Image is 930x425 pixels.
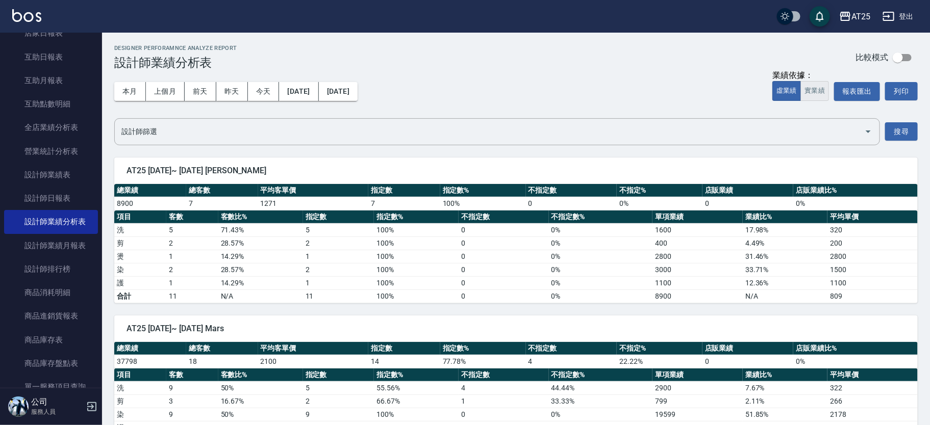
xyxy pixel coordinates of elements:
[166,223,218,236] td: 5
[114,368,166,382] th: 項目
[652,276,743,289] td: 1100
[374,289,459,303] td: 100%
[216,82,248,101] button: 昨天
[459,250,549,263] td: 0
[218,276,303,289] td: 14.29 %
[4,21,98,45] a: 店家日報表
[4,210,98,233] a: 設計師業績分析表
[549,236,653,250] td: 0 %
[114,342,186,355] th: 總業績
[800,81,829,101] button: 實業績
[4,92,98,116] a: 互助點數明細
[4,281,98,304] a: 商品消耗明細
[186,355,258,368] td: 18
[810,6,830,26] button: save
[218,263,303,276] td: 28.57 %
[114,263,166,276] td: 染
[652,368,743,382] th: 單項業績
[743,250,827,263] td: 31.46 %
[166,381,218,394] td: 9
[549,289,653,303] td: 0%
[827,210,918,224] th: 平均單價
[459,263,549,276] td: 0
[114,250,166,263] td: 燙
[617,355,702,368] td: 22.22 %
[549,263,653,276] td: 0 %
[549,210,653,224] th: 不指定數%
[114,355,186,368] td: 37798
[374,408,459,421] td: 100 %
[702,197,794,210] td: 0
[114,276,166,289] td: 護
[248,82,280,101] button: 今天
[218,381,303,394] td: 50 %
[743,210,827,224] th: 業績比%
[114,210,918,303] table: a dense table
[549,223,653,236] td: 0 %
[368,184,440,197] th: 指定數
[549,394,653,408] td: 33.33 %
[374,381,459,394] td: 55.56 %
[743,381,827,394] td: 7.67 %
[4,69,98,92] a: 互助月報表
[827,250,918,263] td: 2800
[114,197,186,210] td: 8900
[114,184,918,210] table: a dense table
[218,236,303,250] td: 28.57 %
[526,342,617,355] th: 不指定數
[827,236,918,250] td: 200
[114,223,166,236] td: 洗
[368,355,440,368] td: 14
[374,210,459,224] th: 指定數%
[119,123,860,141] input: 選擇設計師
[652,236,743,250] td: 400
[549,250,653,263] td: 0 %
[702,342,794,355] th: 店販業績
[127,166,906,176] span: AT25 [DATE]~ [DATE] [PERSON_NAME]
[368,342,440,355] th: 指定數
[743,276,827,289] td: 12.36 %
[114,210,166,224] th: 項目
[114,289,166,303] td: 合計
[835,6,874,27] button: AT25
[827,394,918,408] td: 266
[166,263,218,276] td: 2
[440,184,526,197] th: 指定數%
[652,223,743,236] td: 1600
[374,223,459,236] td: 100 %
[218,289,303,303] td: N/A
[793,342,918,355] th: 店販業績比%
[4,234,98,257] a: 設計師業績月報表
[166,276,218,289] td: 1
[374,250,459,263] td: 100 %
[652,210,743,224] th: 單項業績
[827,223,918,236] td: 320
[743,408,827,421] td: 51.85 %
[31,397,83,407] h5: 公司
[617,342,702,355] th: 不指定%
[440,355,526,368] td: 77.78 %
[617,184,702,197] th: 不指定%
[303,223,374,236] td: 5
[4,140,98,163] a: 營業統計分析表
[186,342,258,355] th: 總客數
[743,368,827,382] th: 業績比%
[258,197,368,210] td: 1271
[4,45,98,69] a: 互助日報表
[743,223,827,236] td: 17.98 %
[856,52,888,63] p: 比較模式
[652,289,743,303] td: 8900
[303,263,374,276] td: 2
[114,394,166,408] td: 剪
[459,276,549,289] td: 0
[827,381,918,394] td: 322
[549,276,653,289] td: 0 %
[303,276,374,289] td: 1
[743,289,827,303] td: N/A
[827,263,918,276] td: 1500
[258,342,368,355] th: 平均客單價
[166,210,218,224] th: 客數
[114,236,166,250] td: 剪
[743,394,827,408] td: 2.11 %
[114,56,237,70] h3: 設計師業績分析表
